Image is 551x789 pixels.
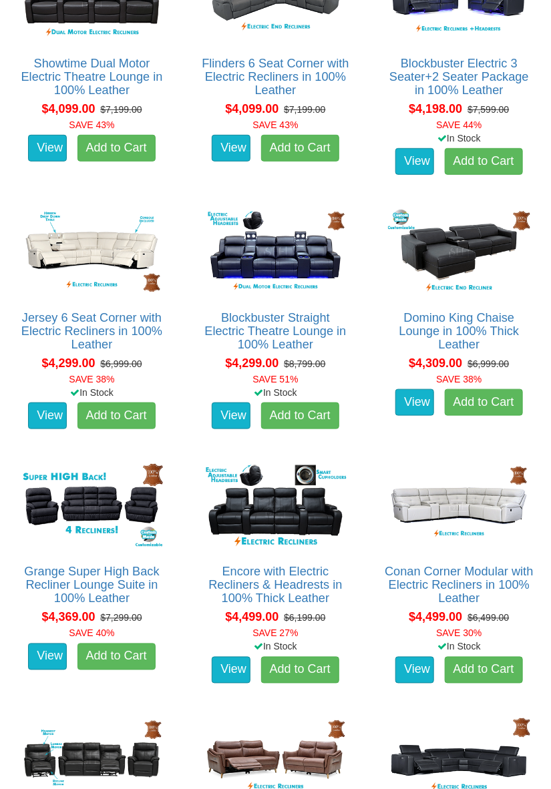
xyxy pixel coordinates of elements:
[436,119,482,130] font: SAVE 44%
[41,356,95,370] span: $4,299.00
[409,356,462,370] span: $4,309.00
[468,104,509,115] del: $7,599.00
[375,640,544,653] div: In Stock
[100,613,142,623] del: $7,299.00
[69,628,114,639] font: SAVE 40%
[191,386,360,399] div: In Stock
[21,311,162,351] a: Jersey 6 Seat Corner with Electric Recliners in 100% Leather
[395,657,434,684] a: View
[468,358,509,369] del: $6,999.00
[77,403,156,429] a: Add to Cart
[100,358,142,369] del: $6,999.00
[212,135,250,162] a: View
[436,628,482,639] font: SAVE 30%
[28,403,67,429] a: View
[284,613,325,623] del: $6,199.00
[21,57,163,97] a: Showtime Dual Motor Electric Theatre Lounge in 100% Leather
[385,461,534,553] img: Conan Corner Modular with Electric Recliners in 100% Leather
[225,611,279,624] span: $4,499.00
[201,461,350,553] img: Encore with Electric Recliners & Headrests in 100% Thick Leather
[284,358,325,369] del: $8,799.00
[252,374,298,384] font: SAVE 51%
[225,102,279,115] span: $4,099.00
[69,374,114,384] font: SAVE 38%
[24,565,159,605] a: Grange Super High Back Recliner Lounge Suite in 100% Leather
[208,565,342,605] a: Encore with Electric Recliners & Headrests in 100% Thick Leather
[445,389,523,416] a: Add to Cart
[77,135,156,162] a: Add to Cart
[375,131,544,145] div: In Stock
[212,657,250,684] a: View
[225,356,279,370] span: $4,299.00
[445,148,523,175] a: Add to Cart
[409,102,462,115] span: $4,198.00
[261,657,339,684] a: Add to Cart
[17,461,166,553] img: Grange Super High Back Recliner Lounge Suite in 100% Leather
[252,119,298,130] font: SAVE 43%
[77,643,156,670] a: Add to Cart
[436,374,482,384] font: SAVE 38%
[17,206,166,298] img: Jersey 6 Seat Corner with Electric Recliners in 100% Leather
[212,403,250,429] a: View
[41,611,95,624] span: $4,369.00
[385,565,533,605] a: Conan Corner Modular with Electric Recliners in 100% Leather
[409,611,462,624] span: $4,499.00
[385,206,534,298] img: Domino King Chaise Lounge in 100% Thick Leather
[69,119,114,130] font: SAVE 43%
[204,311,346,351] a: Blockbuster Straight Electric Theatre Lounge in 100% Leather
[201,206,350,298] img: Blockbuster Straight Electric Theatre Lounge in 100% Leather
[100,104,142,115] del: $7,199.00
[395,148,434,175] a: View
[395,389,434,416] a: View
[41,102,95,115] span: $4,099.00
[28,643,67,670] a: View
[28,135,67,162] a: View
[389,57,529,97] a: Blockbuster Electric 3 Seater+2 Seater Package in 100% Leather
[445,657,523,684] a: Add to Cart
[284,104,325,115] del: $7,199.00
[468,613,509,623] del: $6,499.00
[261,135,339,162] a: Add to Cart
[202,57,349,97] a: Flinders 6 Seat Corner with Electric Recliners in 100% Leather
[252,628,298,639] font: SAVE 27%
[191,640,360,653] div: In Stock
[261,403,339,429] a: Add to Cart
[399,311,520,351] a: Domino King Chaise Lounge in 100% Thick Leather
[7,386,176,399] div: In Stock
